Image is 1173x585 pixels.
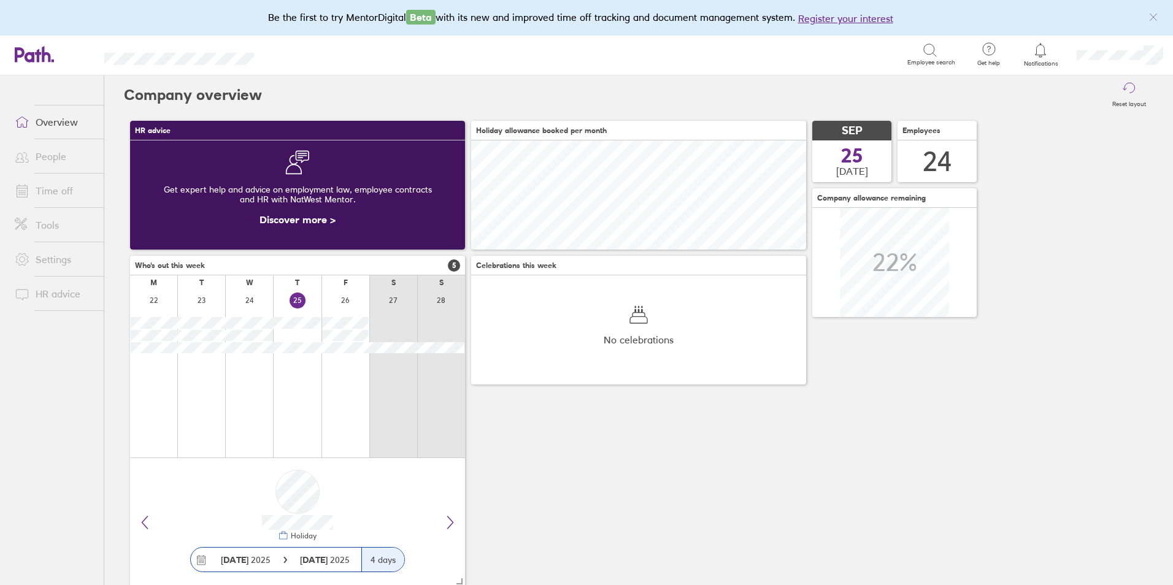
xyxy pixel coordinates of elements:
span: SEP [842,124,863,137]
span: Get help [969,59,1009,67]
span: Company allowance remaining [817,194,926,202]
span: 25 [841,146,863,166]
div: S [439,278,444,287]
a: Overview [5,110,104,134]
span: Beta [406,10,436,25]
a: Notifications [1021,42,1061,67]
span: Who's out this week [135,261,205,270]
span: [DATE] [836,166,868,177]
div: S [391,278,396,287]
div: T [199,278,204,287]
span: 5 [448,259,460,272]
div: W [246,278,253,287]
div: M [150,278,157,287]
div: Get expert help and advice on employment law, employee contracts and HR with NatWest Mentor. [140,175,455,214]
div: Holiday [288,532,317,540]
span: HR advice [135,126,171,135]
span: Celebrations this week [476,261,556,270]
span: 2025 [221,555,271,565]
div: T [295,278,299,287]
strong: [DATE] [221,554,248,565]
span: Employee search [907,59,955,66]
a: Discover more > [260,213,336,226]
span: 2025 [300,555,350,565]
a: Time off [5,178,104,203]
button: Reset layout [1105,75,1153,115]
a: Tools [5,213,104,237]
div: 4 days [361,548,404,572]
a: Settings [5,247,104,272]
div: Be the first to try MentorDigital with its new and improved time off tracking and document manage... [268,10,906,26]
h2: Company overview [124,75,262,115]
a: People [5,144,104,169]
span: Notifications [1021,60,1061,67]
span: No celebrations [604,334,674,345]
div: 24 [923,146,952,177]
button: Register your interest [798,11,893,26]
div: F [344,278,348,287]
div: Search [287,48,318,59]
label: Reset layout [1105,97,1153,108]
span: Employees [902,126,940,135]
span: Holiday allowance booked per month [476,126,607,135]
strong: [DATE] [300,554,330,565]
a: HR advice [5,281,104,306]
